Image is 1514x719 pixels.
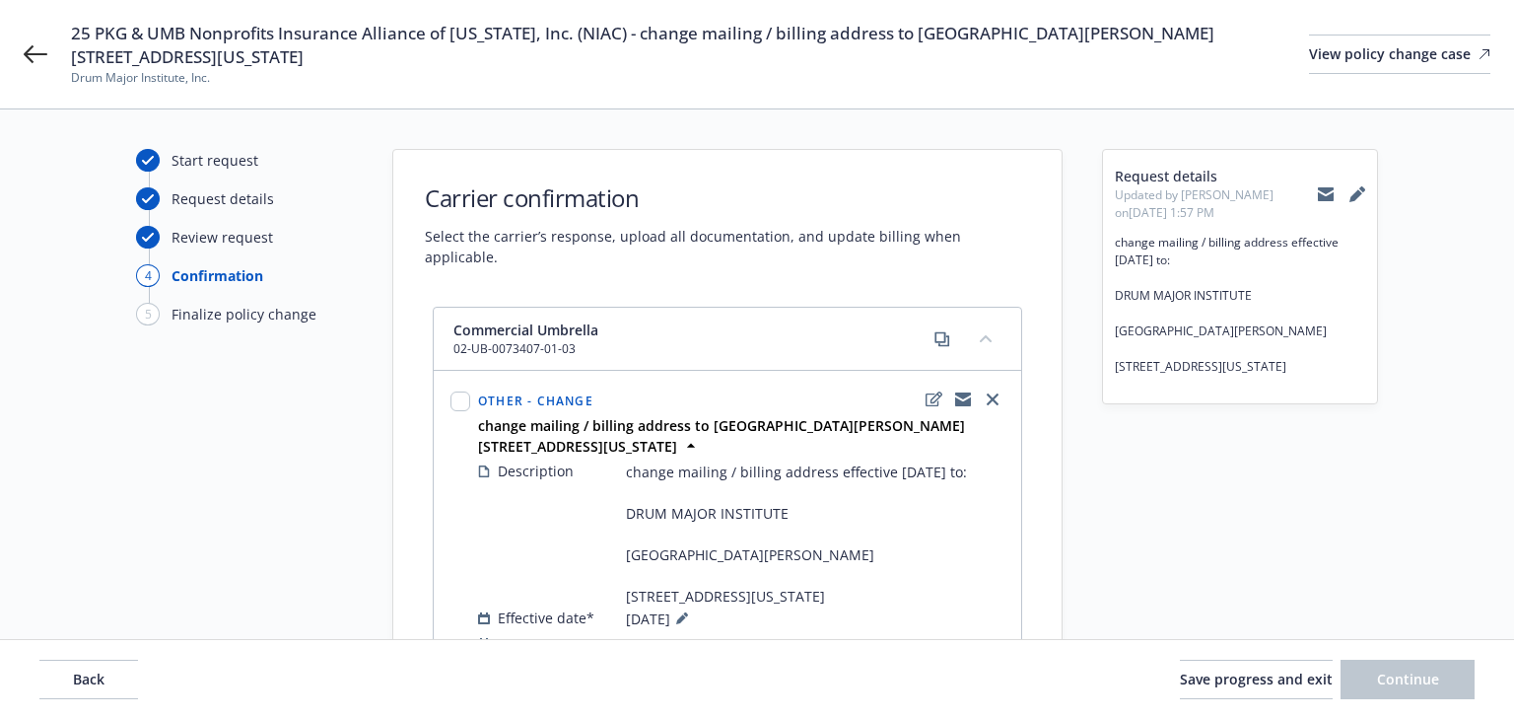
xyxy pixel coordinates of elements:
span: 02-UB-0073407-01-03 [453,340,598,358]
a: View policy change case [1309,35,1490,74]
button: collapse content [970,323,1001,354]
div: Commercial Umbrella02-UB-0073407-01-03copycollapse content [434,308,1021,371]
span: Select the carrier’s response, upload all documentation, and update billing when applicable. [425,226,1030,267]
a: copy [930,327,954,351]
div: 4 [136,264,160,287]
span: Effective date* [498,608,594,628]
strong: change mailing / billing address to [GEOGRAPHIC_DATA][PERSON_NAME][STREET_ADDRESS][US_STATE] [478,416,965,456]
span: Commercial Umbrella [453,320,598,340]
a: edit [922,388,945,411]
span: change mailing / billing address effective [DATE] to: DRUM MAJOR INSTITUTE [GEOGRAPHIC_DATA][PERS... [626,462,967,607]
button: Continue [1341,660,1475,699]
button: Back [39,660,138,699]
a: close [981,388,1004,411]
span: Policy* [498,634,543,655]
span: Drum Major Institute, Inc. [71,69,1309,87]
a: copyLogging [951,388,975,411]
span: Continue [1377,670,1439,688]
span: Other - Change [478,393,593,409]
button: Save progress and exit [1180,660,1333,699]
span: 02-UB-0073407-01-03 [626,634,767,655]
div: Request details [172,188,274,209]
span: 25 PKG & UMB Nonprofits Insurance Alliance of [US_STATE], Inc. (NIAC) - change mailing / billing ... [71,22,1309,69]
div: Review request [172,227,273,248]
span: Description [498,461,574,481]
div: 5 [136,303,160,325]
span: Updated by [PERSON_NAME] on [DATE] 1:57 PM [1115,186,1318,222]
div: View policy change case [1309,36,1490,73]
div: Finalize policy change [172,304,316,324]
span: Request details [1115,166,1318,186]
div: Confirmation [172,265,263,286]
span: Back [73,670,104,688]
span: [DATE] [626,607,694,630]
div: Start request [172,150,258,171]
span: Save progress and exit [1180,670,1333,688]
h1: Carrier confirmation [425,181,1030,214]
span: change mailing / billing address effective [DATE] to: DRUM MAJOR INSTITUTE [GEOGRAPHIC_DATA][PERS... [1115,234,1365,376]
